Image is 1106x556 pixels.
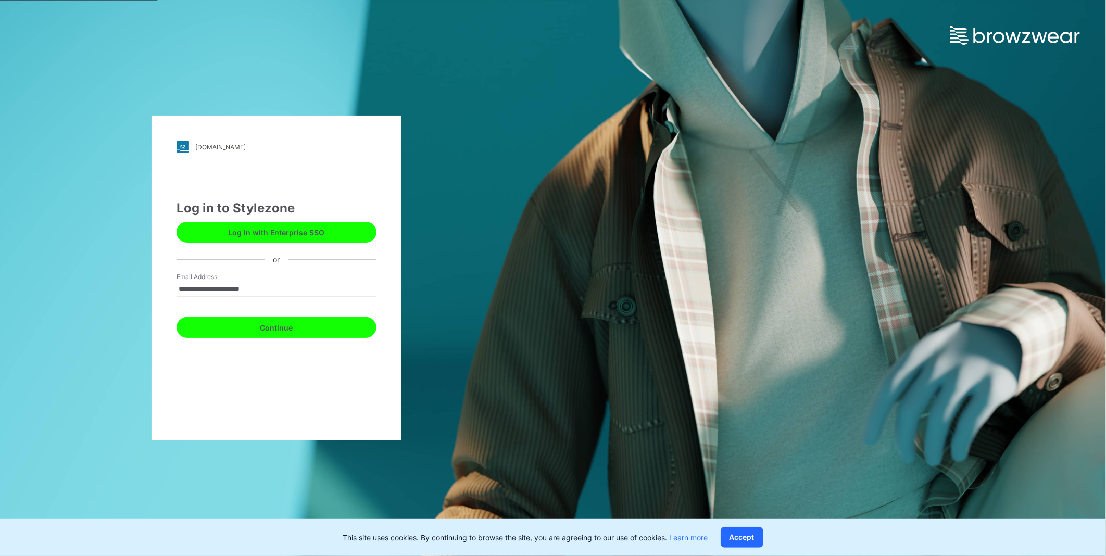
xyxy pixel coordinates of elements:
div: Log in to Stylezone [177,199,376,218]
div: or [265,254,288,265]
label: Email Address [177,272,249,282]
a: [DOMAIN_NAME] [177,141,376,153]
button: Continue [177,317,376,338]
button: Log in with Enterprise SSO [177,222,376,243]
img: browzwear-logo.e42bd6dac1945053ebaf764b6aa21510.svg [950,26,1080,45]
p: This site uses cookies. By continuing to browse the site, you are agreeing to our use of cookies. [343,532,708,543]
div: [DOMAIN_NAME] [195,143,246,151]
a: Learn more [670,533,708,542]
img: stylezone-logo.562084cfcfab977791bfbf7441f1a819.svg [177,141,189,153]
button: Accept [721,527,763,548]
